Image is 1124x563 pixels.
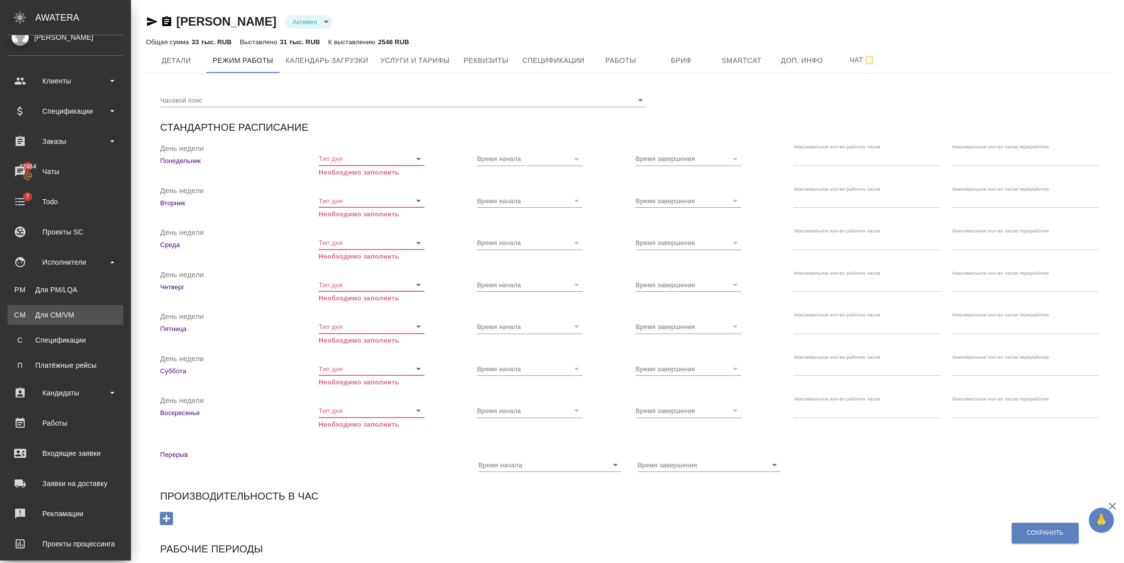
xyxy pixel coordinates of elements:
[3,219,128,245] a: Проекты SC
[411,404,426,418] button: Open
[634,93,648,107] button: Open
[3,411,128,436] a: Работы
[952,186,1048,191] label: Максимальное кол-во часов переработки
[160,408,307,418] p: Воскресенье
[411,152,426,166] button: Open
[13,335,118,345] div: Спецификации
[160,366,307,376] p: Суббота
[597,54,645,67] span: Работы
[286,54,369,67] span: Календарь загрузки
[176,15,276,28] a: [PERSON_NAME]
[952,354,1048,359] label: Максимальное кол-во часов переработки
[13,285,118,295] div: Для PM/LQA
[608,458,622,472] button: Open
[160,450,462,460] p: Перерыв
[319,336,425,346] p: Необходимо заполнить
[285,15,332,29] div: Активен
[378,38,409,46] p: 2546 RUB
[146,16,158,28] button: Скопировать ссылку для ЯМессенджера
[794,270,880,275] label: Максимальное кол-во рабочих часов
[160,186,307,198] p: День недели
[240,38,280,46] p: Выставлено
[8,104,123,119] div: Спецификации
[952,270,1048,275] label: Максимальное кол-во часов переработки
[319,293,425,303] p: Необходимо заполнить
[160,488,319,504] h6: Производительность в час
[794,354,880,359] label: Максимальное кол-во рабочих часов
[160,311,307,324] p: День недели
[153,508,180,529] button: Добавить
[3,441,128,466] a: Входящие заявки
[411,278,426,292] button: Open
[380,54,450,67] span: Услуги и тарифы
[160,324,307,334] p: Пятница
[411,236,426,250] button: Open
[657,54,706,67] span: Бриф
[328,38,378,46] p: К выставлению
[20,192,35,202] span: 7
[952,144,1048,149] label: Максимальное кол-во часов переработки
[411,319,426,334] button: Open
[161,16,173,28] button: Скопировать ссылку
[794,396,880,401] label: Максимальное кол-во рабочих часов
[160,143,307,156] p: День недели
[319,420,425,430] p: Необходимо заполнить
[290,18,320,26] button: Активен
[3,471,128,496] a: Заявки на доставку
[160,541,263,557] h6: Рабочие периоды
[3,159,128,184] a: 42464Чаты
[411,194,426,208] button: Open
[718,54,766,67] span: Smartcat
[152,54,200,67] span: Детали
[8,32,123,43] div: [PERSON_NAME]
[8,280,123,300] a: PMДля PM/LQA
[3,189,128,214] a: 7Todo
[3,531,128,556] a: Проекты процессинга
[13,360,118,370] div: Платёжные рейсы
[8,385,123,400] div: Кандидаты
[13,310,118,320] div: Для CM/VM
[778,54,826,67] span: Доп. инфо
[767,458,782,472] button: Open
[1093,510,1110,531] span: 🙏
[8,224,123,239] div: Проекты SC
[280,38,320,46] p: 31 тыс. RUB
[1027,529,1064,537] span: Сохранить
[8,134,123,149] div: Заказы
[319,377,425,387] p: Необходимо заполнить
[952,396,1048,401] label: Максимальное кол-во часов переработки
[160,119,308,135] h6: Стандартное расписание
[794,186,880,191] label: Максимальное кол-во рабочих часов
[160,156,307,166] p: Понедельник
[462,54,510,67] span: Реквизиты
[522,54,584,67] span: Спецификации
[160,395,307,408] p: День недели
[8,536,123,551] div: Проекты процессинга
[146,38,191,46] p: Общая сумма
[8,194,123,209] div: Todo
[8,305,123,325] a: CMДля CM/VM
[794,228,880,233] label: Максимальное кол-во рабочих часов
[838,54,887,66] span: Чат
[191,38,232,46] p: 33 тыс. RUB
[160,270,307,282] p: День недели
[160,354,307,366] p: День недели
[160,282,307,292] p: Четверг
[213,54,273,67] span: Режим работы
[8,355,123,375] a: ППлатёжные рейсы
[8,476,123,491] div: Заявки на доставку
[8,330,123,350] a: ССпецификации
[160,240,307,250] p: Среда
[8,164,123,179] div: Чаты
[411,362,426,376] button: Open
[8,255,123,270] div: Исполнители
[319,252,425,262] p: Необходимо заполнить
[794,144,880,149] label: Максимальное кол-во рабочих часов
[794,312,880,317] label: Максимальное кол-во рабочих часов
[952,312,1048,317] label: Максимальное кол-во часов переработки
[1012,523,1079,543] button: Сохранить
[8,416,123,431] div: Работы
[160,198,307,208] p: Вторник
[35,8,131,28] div: AWATERA
[319,209,425,219] p: Необходимо заполнить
